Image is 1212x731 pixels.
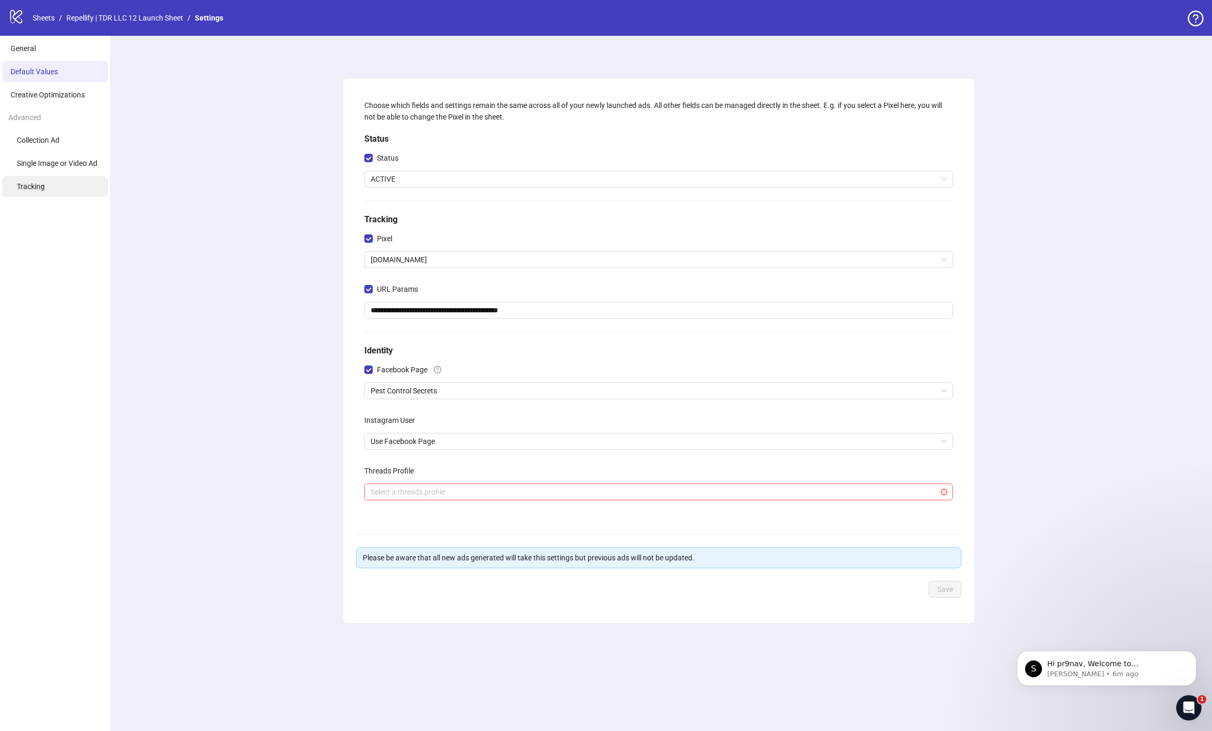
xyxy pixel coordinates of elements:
div: Please be aware that all new ads generated will take this settings but previous ads will not be u... [363,552,955,564]
span: question-circle [434,366,441,373]
span: Pest Control Secrets [371,383,947,399]
h5: Status [364,133,953,145]
li: / [59,12,62,24]
span: Pixel [373,233,396,244]
div: Choose which fields and settings remain the same across all of your newly launched ads. All other... [364,100,953,123]
span: Collection Ad [17,136,59,144]
label: Instagram User [364,412,422,429]
span: General [11,44,36,53]
iframe: Intercom live chat [1176,695,1201,720]
span: URL Params [373,283,422,295]
span: exclamation-circle [941,489,947,495]
span: Creative Optimizations [11,91,85,99]
span: Single Image or Video Ad [17,159,97,167]
span: Facebook Page [373,364,432,376]
span: Use Facebook Page [371,433,947,449]
span: southquill.co [371,252,947,268]
span: Tracking [17,182,45,191]
span: ACTIVE [371,171,947,187]
li: / [187,12,191,24]
label: Threads Profile [364,462,421,479]
button: Save [929,581,961,598]
a: Repellify | TDR LLC 12 Launch Sheet [64,12,185,24]
span: 1 [1198,695,1206,704]
span: Default Values [11,67,58,76]
a: Settings [193,12,225,24]
span: Status [373,152,403,164]
a: Sheets [31,12,57,24]
iframe: Intercom notifications message [1001,629,1212,703]
h5: Identity [364,344,953,357]
span: question-circle [1188,11,1204,26]
h5: Tracking [364,213,953,226]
